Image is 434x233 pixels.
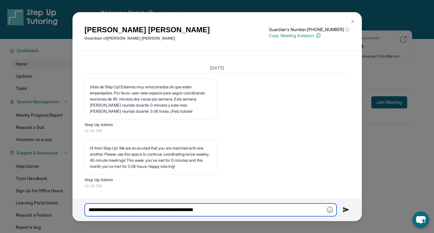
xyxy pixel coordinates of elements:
p: Guardian's Number: [PHONE_NUMBER] [269,26,349,33]
img: Send icon [343,206,350,214]
span: Step Up Admin [85,177,350,183]
span: ⓘ [345,26,349,33]
img: Close Icon [350,19,355,24]
span: Step Up Admin [85,122,350,128]
h1: [PERSON_NAME] [PERSON_NAME] [85,24,210,35]
img: Copy Icon [316,33,321,38]
button: chat-button [412,211,429,228]
p: Hi from Step Up! We are so excited that you are matched with one another. Please use this space t... [90,145,212,169]
span: 02:30 PM [85,183,350,189]
p: ¡Hola de Step Up! Estamos muy emocionados de que estén emparejados. Por favor, usen este espacio ... [90,84,212,114]
span: 02:30 PM [85,128,350,134]
h3: [DATE] [85,65,350,71]
p: Copy Meeting Invitation [269,33,349,39]
img: Emoji [327,207,333,213]
p: Guardian of [PERSON_NAME] [PERSON_NAME] [85,35,210,41]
